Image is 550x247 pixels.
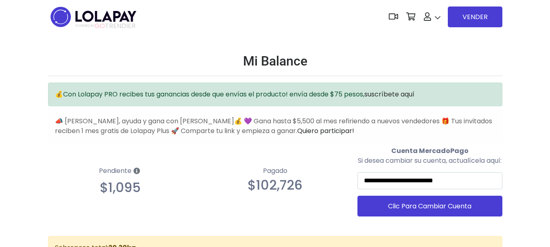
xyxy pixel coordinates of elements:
[448,7,502,27] a: VENDER
[364,90,414,99] a: suscríbete aquí
[76,22,136,30] span: TRENDIER
[76,24,94,28] span: POWERED BY
[203,166,348,176] p: Pagado
[357,156,502,166] p: Si desea cambiar su cuenta, actualícela aquí:
[48,4,139,30] img: logo
[48,180,193,195] p: $1,095
[48,53,502,69] h2: Mi Balance
[55,90,414,99] span: 💰Con Lolapay PRO recibes tus ganancias desde que envías el producto! envía desde $75 pesos,
[55,116,492,136] span: 📣 [PERSON_NAME], ayuda y gana con [PERSON_NAME]💰 💜 Gana hasta $5,500 al mes refiriendo a nuevos v...
[357,196,502,216] button: Clic Para Cambiar Cuenta
[297,126,354,136] a: Quiero participar!
[203,177,348,193] p: $102,726
[48,164,193,178] p: Pendiente
[391,146,469,155] b: Cuenta MercadoPago
[94,21,105,31] span: GO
